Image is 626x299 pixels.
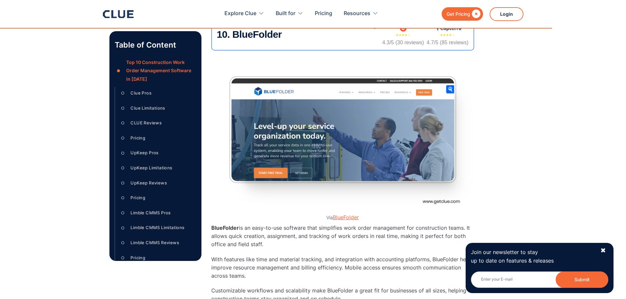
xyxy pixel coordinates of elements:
[119,148,127,158] div: ○
[211,224,239,231] strong: BlueFolder
[130,149,158,157] div: UpKeep Pros
[119,193,127,203] div: ○
[427,40,468,45] a: 4.7/5 (85 reviews)
[344,3,378,24] div: Resources
[130,224,184,232] div: Limble CMMS Limitations
[119,88,196,98] a: ○Clue Pros
[211,224,474,249] p: is an easy-to-use software that simplifies work order management for construction teams. It allow...
[556,271,608,288] button: Submit
[130,89,151,97] div: Clue Pros
[119,133,196,143] a: ○Pricing
[130,239,179,247] div: Limble CMMS Reviews
[119,148,196,158] a: ○UpKeep Pros
[471,271,608,288] input: Enter your E-mail
[442,7,483,21] a: Get Pricing
[130,179,167,187] div: UpKeep Reviews
[130,119,162,127] div: CLUE Reviews
[211,255,474,280] p: With features like time and material tracking, and integration with accounting platforms, BlueFol...
[224,3,264,24] div: Explore Clue
[119,118,127,128] div: ○
[119,253,127,263] div: ○
[119,163,127,173] div: ○
[119,238,196,248] a: ○Limble CMMS Reviews
[130,254,145,262] div: Pricing
[115,58,196,83] a: ●Top 10 Construction Work Order Management Software in [DATE]
[344,3,370,24] div: Resources
[331,22,380,48] img: BlueFolder Logo
[211,215,474,221] figcaption: Via
[490,7,523,21] a: Login
[333,214,359,221] a: BlueFolder
[119,208,196,218] a: ○Limble CMMS Pros
[115,40,196,50] p: Table of Content
[119,103,127,113] div: ○
[276,3,295,24] div: Built for
[130,134,145,142] div: Pricing
[119,193,196,203] a: ○Pricing
[224,3,256,24] div: Explore Clue
[447,10,470,18] div: Get Pricing
[126,58,196,83] div: Top 10 Construction Work Order Management Software in [DATE]
[217,29,282,39] h2: 10. BlueFolder
[470,10,480,18] div: 
[211,65,474,213] img: BlueFolder homepage
[119,178,127,188] div: ○
[315,3,332,24] a: Pricing
[130,194,145,202] div: Pricing
[119,223,196,233] a: ○Limble CMMS Limitations
[276,3,303,24] div: Built for
[396,31,410,39] div: ★★★★☆
[211,51,474,59] p: ‍
[119,208,127,218] div: ○
[130,164,172,172] div: UpKeep Limitations
[119,163,196,173] a: ○UpKeep Limitations
[382,40,424,45] a: 4.3/5 (30 reviews)
[119,223,127,233] div: ○
[130,209,171,217] div: Limble CMMS Pros
[119,103,196,113] a: ○Clue Limitations
[119,238,127,248] div: ○
[119,133,127,143] div: ○
[440,31,455,39] div: ★★★★☆
[115,66,123,75] div: ●
[600,246,606,255] div: ✖
[119,88,127,98] div: ○
[119,178,196,188] a: ○UpKeep Reviews
[471,248,594,265] p: Join our newsletter to stay up to date on features & releases
[119,253,196,263] a: ○Pricing
[119,118,196,128] a: ○CLUE Reviews
[130,104,165,112] div: Clue Limitations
